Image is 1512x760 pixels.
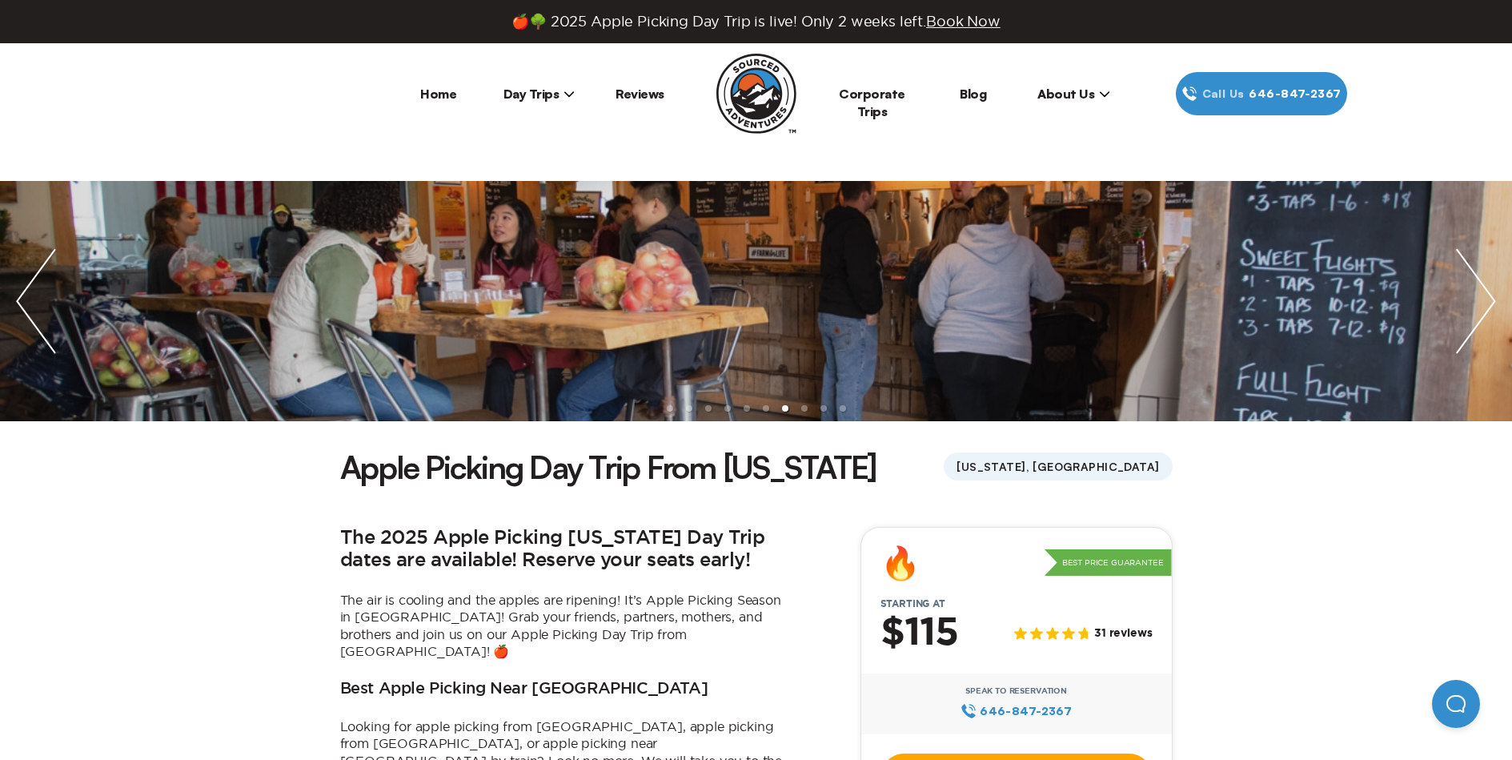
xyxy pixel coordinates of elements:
li: slide item 10 [840,405,846,412]
li: slide item 6 [763,405,769,412]
span: 🍎🌳 2025 Apple Picking Day Trip is live! Only 2 weeks left. [511,13,1000,30]
iframe: Help Scout Beacon - Open [1432,680,1480,728]
span: 31 reviews [1094,627,1152,641]
li: slide item 1 [667,405,673,412]
span: About Us [1037,86,1110,102]
img: next slide / item [1440,181,1512,421]
span: 646‍-847‍-2367 [980,702,1072,720]
a: Reviews [616,86,664,102]
span: [US_STATE], [GEOGRAPHIC_DATA] [944,452,1172,481]
h1: Apple Picking Day Trip From [US_STATE] [340,445,877,489]
li: slide item 9 [820,405,827,412]
p: Best Price Guarantee [1045,549,1172,577]
p: The air is cooling and the apples are ripening! It’s Apple Picking Season in [GEOGRAPHIC_DATA]! G... [340,592,788,661]
img: Sourced Adventures company logo [716,54,796,134]
a: Corporate Trips [839,86,905,119]
span: 646‍-847‍-2367 [1249,85,1341,103]
a: Call Us646‍-847‍-2367 [1176,72,1347,115]
li: slide item 4 [724,405,731,412]
h2: The 2025 Apple Picking [US_STATE] Day Trip dates are available! Reserve your seats early! [340,527,788,573]
li: slide item 2 [686,405,692,412]
div: 🔥 [880,547,920,579]
li: slide item 3 [705,405,712,412]
span: Call Us [1197,85,1249,103]
span: Starting at [861,598,965,609]
li: slide item 8 [801,405,808,412]
a: Home [420,86,456,102]
a: Blog [960,86,986,102]
span: Book Now [926,14,1001,29]
h2: $115 [880,613,958,654]
span: Speak to Reservation [965,686,1067,696]
li: slide item 7 [782,405,788,412]
li: slide item 5 [744,405,750,412]
span: Day Trips [503,86,576,102]
h3: Best Apple Picking Near [GEOGRAPHIC_DATA] [340,680,708,699]
a: 646‍-847‍-2367 [961,702,1072,720]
